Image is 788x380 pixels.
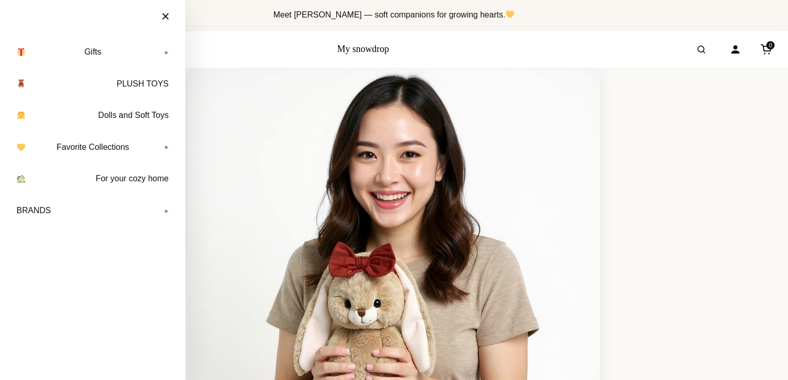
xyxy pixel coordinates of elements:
a: Gifts [10,39,175,65]
button: Close menu [151,5,180,28]
a: Account [724,38,747,61]
img: 👧 [17,111,25,119]
img: 🧸 [17,79,25,88]
img: 💛 [506,10,514,19]
a: PLUSH TOYS [10,71,175,97]
img: 🏡 [17,175,25,183]
button: Open search [687,35,716,64]
img: 🎁 [17,48,25,56]
a: Dolls and Soft Toys [10,102,175,128]
span: Meet [PERSON_NAME] — soft companions for growing hearts. [273,10,515,19]
a: BRANDS [10,198,175,223]
a: Favorite Collections [10,134,175,160]
div: Announcement [8,4,780,26]
img: 💛 [17,143,25,151]
span: 0 [766,41,775,49]
a: Cart [755,38,778,61]
a: My snowdrop [337,44,389,54]
a: For your cozy home [10,166,175,192]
